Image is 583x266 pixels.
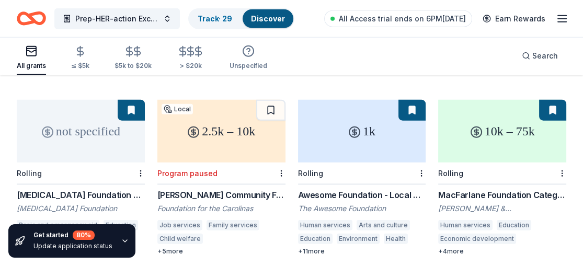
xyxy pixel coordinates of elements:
div: MacFarlane Foundation Category 1 Grants [438,189,566,201]
div: Arts and culture [357,220,410,230]
span: All Access trial ends on 6PM[DATE] [339,13,466,25]
div: ≤ $5k [71,62,89,70]
button: > $20k [177,41,204,75]
div: All grants [17,62,46,70]
a: Track· 29 [198,14,232,23]
div: Education [298,234,333,244]
div: Child welfare [157,234,203,244]
div: Awesome Foundation - Local Chapter Grants [298,189,426,201]
div: Family services [207,220,259,230]
a: Discover [251,14,285,23]
button: ≤ $5k [71,41,89,75]
span: Prep-HER-action Excellence Program [75,13,159,25]
div: Human services [438,220,493,230]
div: not specified [17,100,145,163]
a: 2.5k – 10kLocalProgram paused[PERSON_NAME] Community Foundation - Social Capital GrantsFoundation... [157,100,285,256]
div: Foundation for the Carolinas [157,203,285,214]
button: All grants [17,41,46,75]
button: Prep-HER-action Excellence Program [54,8,180,29]
div: 80 % [73,230,95,240]
div: Health [384,234,408,244]
a: 1kRollingAwesome Foundation - Local Chapter GrantsThe Awesome FoundationHuman servicesArts and cu... [298,100,426,256]
div: Environment [337,234,380,244]
div: Human services [298,220,352,230]
div: The Awesome Foundation [298,203,426,214]
div: 10k – 75k [438,100,566,163]
a: not specifiedRolling[MEDICAL_DATA] Foundation Grants[MEDICAL_DATA] FoundationBasic and emergency ... [17,100,145,256]
a: 10k – 75kRollingMacFarlane Foundation Category 1 Grants[PERSON_NAME] & [PERSON_NAME] FoundationHu... [438,100,566,256]
button: Unspecified [230,41,267,75]
div: + 11 more [298,247,426,256]
a: All Access trial ends on 6PM[DATE] [324,10,472,27]
div: Job services [157,220,202,230]
div: Education [497,220,531,230]
div: [PERSON_NAME] & [PERSON_NAME] Foundation [438,203,566,214]
div: + 4 more [438,247,566,256]
button: Search [513,45,566,66]
div: [MEDICAL_DATA] Foundation [17,203,145,214]
div: Update application status [33,242,112,250]
div: [MEDICAL_DATA] Foundation Grants [17,189,145,201]
div: Get started [33,230,112,240]
div: Rolling [17,169,42,178]
div: Local [162,104,193,114]
div: $5k to $20k [115,62,152,70]
div: Rolling [298,169,323,178]
div: [PERSON_NAME] Community Foundation - Social Capital Grants [157,189,285,201]
span: Search [532,50,558,62]
a: Earn Rewards [476,9,552,28]
div: > $20k [177,62,204,70]
button: $5k to $20k [115,41,152,75]
div: + 5 more [157,247,285,256]
button: Track· 29Discover [188,8,294,29]
div: Rolling [438,169,463,178]
a: Home [17,6,46,31]
div: 1k [298,100,426,163]
div: 2.5k – 10k [157,100,285,163]
div: Unspecified [230,62,267,70]
div: Program paused [157,169,218,178]
div: Economic development [438,234,516,244]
